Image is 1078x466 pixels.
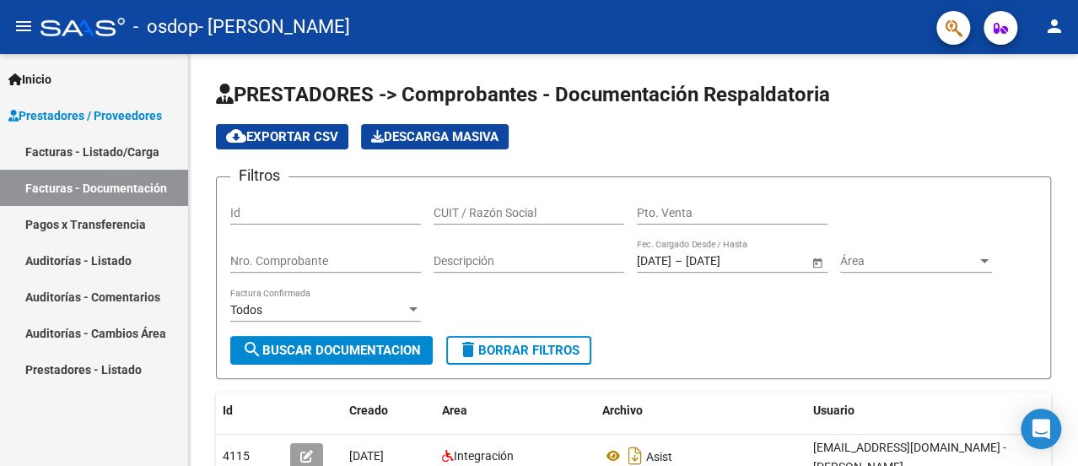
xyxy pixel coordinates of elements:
[371,129,499,144] span: Descarga Masiva
[342,393,435,429] datatable-header-cell: Creado
[813,404,854,417] span: Usuario
[216,393,283,429] datatable-header-cell: Id
[230,303,262,317] span: Todos
[133,8,198,46] span: - osdop
[361,124,509,149] button: Descarga Masiva
[13,16,34,36] mat-icon: menu
[361,124,509,149] app-download-masive: Descarga masiva de comprobantes (adjuntos)
[349,404,388,417] span: Creado
[8,70,51,89] span: Inicio
[435,393,596,429] datatable-header-cell: Area
[602,404,643,417] span: Archivo
[242,343,421,358] span: Buscar Documentacion
[458,343,579,358] span: Borrar Filtros
[216,124,348,149] button: Exportar CSV
[230,336,433,365] button: Buscar Documentacion
[226,126,246,146] mat-icon: cloud_download
[226,129,338,144] span: Exportar CSV
[675,254,682,268] span: –
[446,336,591,365] button: Borrar Filtros
[230,164,288,187] h3: Filtros
[198,8,350,46] span: - [PERSON_NAME]
[242,339,262,360] mat-icon: search
[454,449,514,463] span: Integración
[596,393,806,429] datatable-header-cell: Archivo
[806,393,1059,429] datatable-header-cell: Usuario
[442,404,467,417] span: Area
[686,254,768,268] input: Fecha fin
[458,339,478,360] mat-icon: delete
[223,449,250,463] span: 4115
[349,449,384,463] span: [DATE]
[637,254,671,268] input: Fecha inicio
[646,449,672,463] span: Asist
[1044,16,1065,36] mat-icon: person
[8,106,162,125] span: Prestadores / Proveedores
[223,404,233,417] span: Id
[840,254,977,268] span: Área
[808,253,826,271] button: Open calendar
[216,83,830,106] span: PRESTADORES -> Comprobantes - Documentación Respaldatoria
[1021,409,1061,449] div: Open Intercom Messenger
